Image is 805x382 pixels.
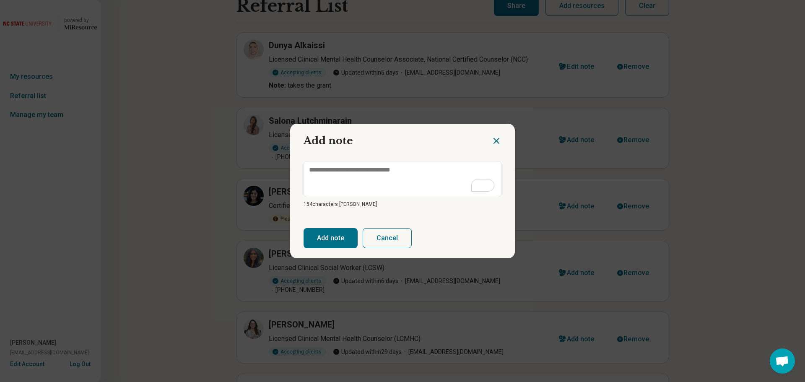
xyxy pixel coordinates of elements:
button: Add note [304,228,358,248]
h2: Add note [290,124,491,151]
button: Close dialog [491,136,501,146]
p: 154 characters [PERSON_NAME] [304,200,501,208]
button: Cancel [363,228,412,248]
textarea: To enrich screen reader interactions, please activate Accessibility in Grammarly extension settings [304,161,501,197]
